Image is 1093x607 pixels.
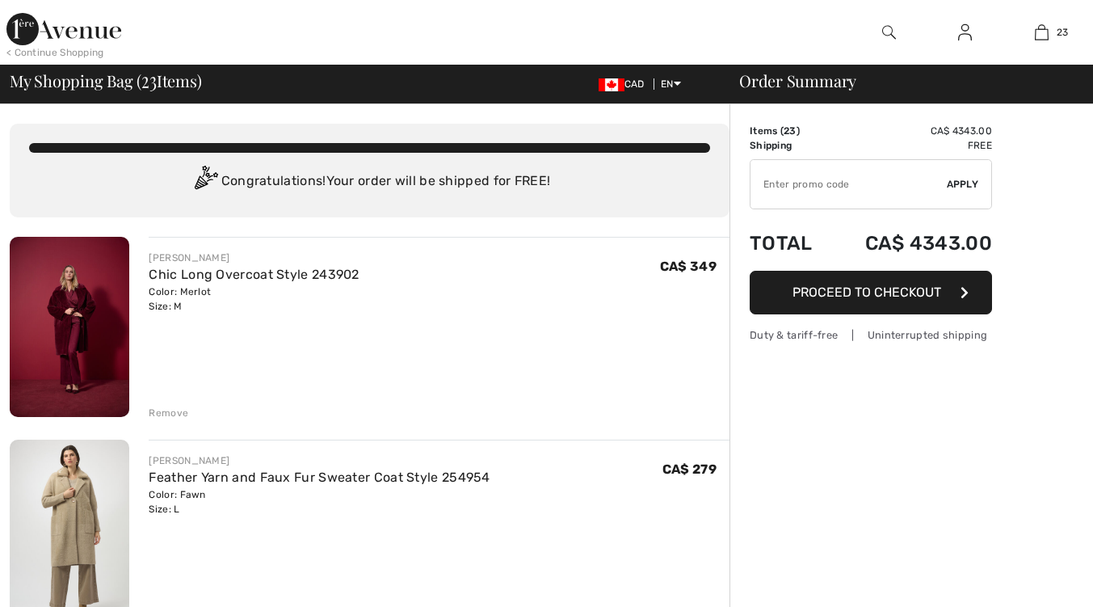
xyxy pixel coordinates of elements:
[947,177,979,192] span: Apply
[149,406,188,420] div: Remove
[149,487,490,516] div: Color: Fawn Size: L
[1035,23,1049,42] img: My Bag
[882,23,896,42] img: search the website
[750,124,830,138] td: Items ( )
[189,166,221,198] img: Congratulation2.svg
[830,138,992,153] td: Free
[720,73,1083,89] div: Order Summary
[792,285,941,300] span: Proceed to Checkout
[6,45,104,60] div: < Continue Shopping
[149,453,490,468] div: [PERSON_NAME]
[1004,23,1079,42] a: 23
[662,462,717,477] span: CA$ 279
[660,259,717,274] span: CA$ 349
[750,327,992,343] div: Duty & tariff-free | Uninterrupted shipping
[958,23,972,42] img: My Info
[830,124,992,138] td: CA$ 4343.00
[599,78,624,91] img: Canadian Dollar
[750,160,947,209] input: Promo code
[141,69,157,90] span: 23
[750,271,992,314] button: Proceed to Checkout
[599,78,651,90] span: CAD
[6,13,121,45] img: 1ère Avenue
[149,285,359,314] div: Color: Merlot Size: M
[10,73,202,89] span: My Shopping Bag ( Items)
[149,470,490,485] a: Feather Yarn and Faux Fur Sweater Coat Style 254954
[149,267,359,282] a: Chic Long Overcoat Style 243902
[1057,25,1069,40] span: 23
[10,237,129,417] img: Chic Long Overcoat Style 243902
[830,216,992,271] td: CA$ 4343.00
[945,23,985,43] a: Sign In
[750,216,830,271] td: Total
[750,138,830,153] td: Shipping
[784,125,797,137] span: 23
[149,251,359,265] div: [PERSON_NAME]
[661,78,681,90] span: EN
[29,166,710,198] div: Congratulations! Your order will be shipped for FREE!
